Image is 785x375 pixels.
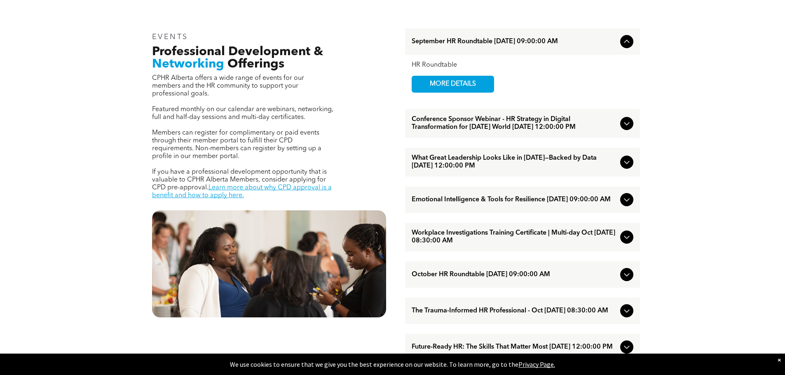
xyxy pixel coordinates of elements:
span: Members can register for complimentary or paid events through their member portal to fulfill thei... [152,130,321,160]
span: What Great Leadership Looks Like in [DATE]—Backed by Data [DATE] 12:00:00 PM [412,154,617,170]
span: Future-Ready HR: The Skills That Matter Most [DATE] 12:00:00 PM [412,343,617,351]
div: HR Roundtable [412,61,633,69]
span: Networking [152,58,224,70]
span: September HR Roundtable [DATE] 09:00:00 AM [412,38,617,46]
span: CPHR Alberta offers a wide range of events for our members and the HR community to support your p... [152,75,304,97]
span: The Trauma-Informed HR Professional - Oct [DATE] 08:30:00 AM [412,307,617,315]
span: Offerings [227,58,284,70]
a: Learn more about why CPD approval is a benefit and how to apply here. [152,184,332,199]
div: Dismiss notification [778,356,781,364]
span: Workplace Investigations Training Certificate | Multi-day Oct [DATE] 08:30:00 AM [412,229,617,245]
span: Conference Sponsor Webinar - HR Strategy in Digital Transformation for [DATE] World [DATE] 12:00:... [412,116,617,131]
span: EVENTS [152,33,189,41]
a: MORE DETAILS [412,76,494,93]
span: Professional Development & [152,46,323,58]
span: Emotional Intelligence & Tools for Resilience [DATE] 09:00:00 AM [412,196,617,204]
span: If you have a professional development opportunity that is valuable to CPHR Alberta Members, cons... [152,169,327,191]
span: October HR Roundtable [DATE] 09:00:00 AM [412,271,617,279]
span: MORE DETAILS [420,76,485,92]
span: Featured monthly on our calendar are webinars, networking, full and half-day sessions and multi-d... [152,106,333,121]
a: Privacy Page. [518,360,555,368]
